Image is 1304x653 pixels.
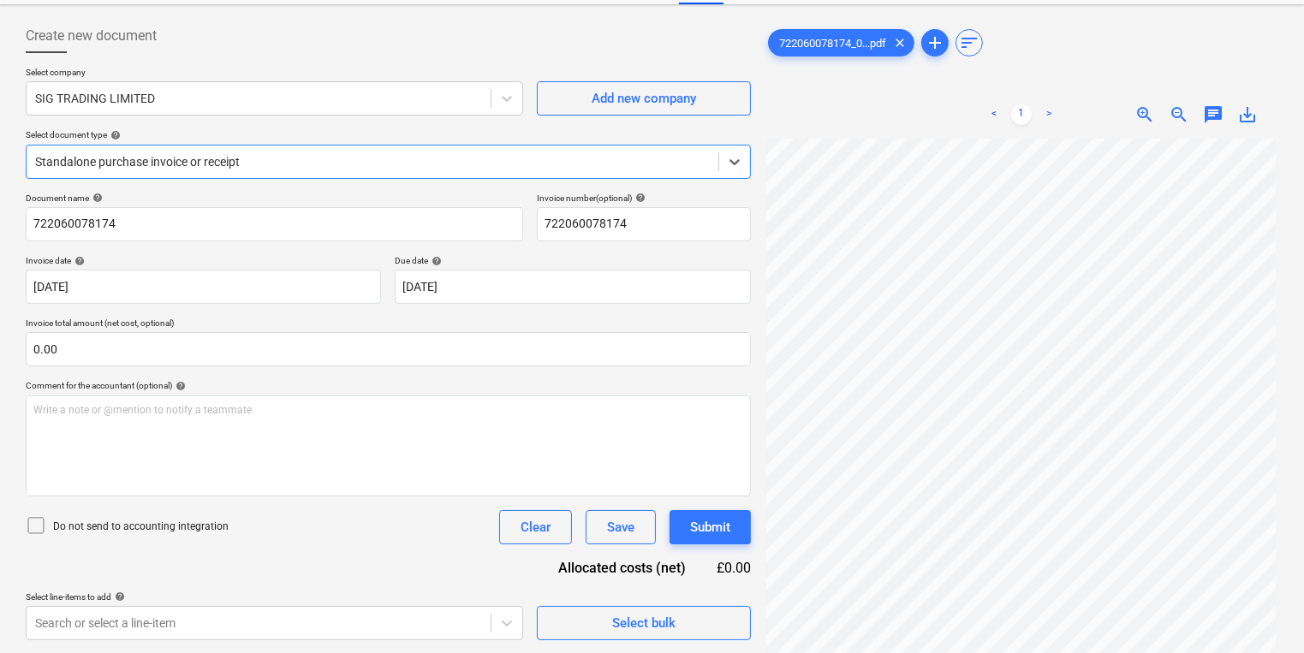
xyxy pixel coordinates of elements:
[521,516,551,538] div: Clear
[632,193,646,203] span: help
[26,380,751,391] div: Comment for the accountant (optional)
[537,207,751,241] input: Invoice number
[26,193,523,204] div: Document name
[26,332,751,366] input: Invoice total amount (net cost, optional)
[1011,104,1032,125] a: Page 1 is your current page
[26,270,381,304] input: Invoice date not specified
[26,318,751,332] p: Invoice total amount (net cost, optional)
[537,193,751,204] div: Invoice number (optional)
[1039,104,1059,125] a: Next page
[26,591,523,603] div: Select line-items to add
[769,37,896,50] span: 722060078174_0...pdf
[528,558,713,578] div: Allocated costs (net)
[1237,104,1258,125] span: save_alt
[395,270,750,304] input: Due date not specified
[537,606,751,640] button: Select bulk
[537,81,751,116] button: Add new company
[890,33,910,53] span: clear
[89,193,103,203] span: help
[959,33,979,53] span: sort
[670,510,751,544] button: Submit
[592,87,696,110] div: Add new company
[26,26,157,46] span: Create new document
[1169,104,1189,125] span: zoom_out
[71,256,85,266] span: help
[713,558,751,578] div: £0.00
[499,510,572,544] button: Clear
[53,519,229,534] p: Do not send to accounting integration
[612,612,676,634] div: Select bulk
[1134,104,1155,125] span: zoom_in
[26,129,751,140] div: Select document type
[607,516,634,538] div: Save
[26,67,523,81] p: Select company
[925,33,945,53] span: add
[1218,571,1304,653] iframe: Chat Widget
[1203,104,1224,125] span: chat
[768,29,914,56] div: 722060078174_0...pdf
[984,104,1004,125] a: Previous page
[107,130,121,140] span: help
[690,516,730,538] div: Submit
[428,256,442,266] span: help
[111,591,125,602] span: help
[586,510,656,544] button: Save
[26,207,523,241] input: Document name
[26,255,381,266] div: Invoice date
[395,255,750,266] div: Due date
[172,381,186,391] span: help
